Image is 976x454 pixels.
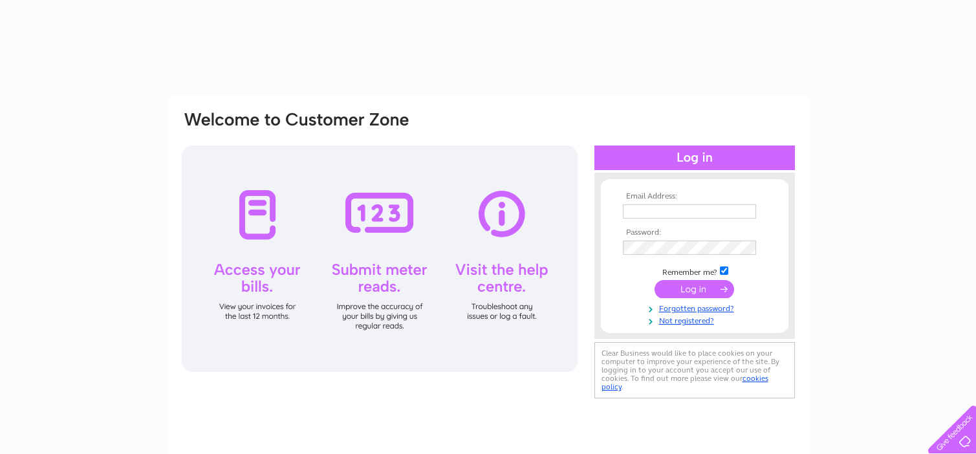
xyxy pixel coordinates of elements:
th: Password: [620,228,770,237]
td: Remember me? [620,265,770,277]
a: Forgotten password? [623,301,770,314]
th: Email Address: [620,192,770,201]
input: Submit [655,280,734,298]
a: Not registered? [623,314,770,326]
a: cookies policy [602,374,768,391]
div: Clear Business would like to place cookies on your computer to improve your experience of the sit... [594,342,795,398]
